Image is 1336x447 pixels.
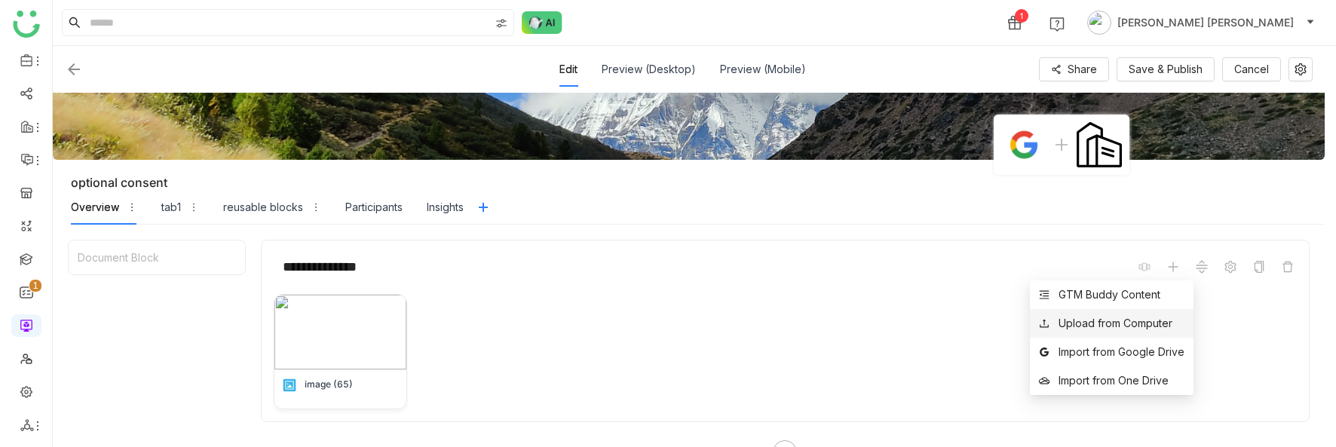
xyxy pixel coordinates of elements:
div: Document Block [69,240,245,274]
button: Save & Publish [1117,57,1215,81]
button: Cancel [1222,57,1281,81]
div: Edit [559,52,578,87]
div: Upload from Computer [1059,315,1172,332]
img: avatar [1087,11,1111,35]
img: search-type.svg [495,17,507,29]
img: OneDrive-icon.svg [1039,375,1049,386]
div: 1 [1015,9,1028,23]
div: GTM Buddy Content [1059,286,1160,303]
button: Share [1039,57,1109,81]
img: back.svg [65,60,83,78]
div: Insights [427,199,464,216]
img: logo [13,11,40,38]
span: Save & Publish [1129,61,1203,78]
span: Share [1068,61,1097,78]
span: [PERSON_NAME] [PERSON_NAME] [1117,14,1294,31]
div: Preview (Mobile) [720,52,806,87]
div: Import from Google Drive [1059,344,1184,360]
nz-badge-sup: 1 [29,280,41,292]
p: 1 [32,278,38,293]
img: reorder.svg [1193,258,1211,276]
div: Participants [345,199,403,216]
div: Import from One Drive [1059,372,1169,389]
span: Cancel [1234,61,1269,78]
div: Preview (Desktop) [602,52,696,87]
img: ask-buddy-normal.svg [522,11,562,34]
img: png.svg [282,378,297,393]
div: Overview [71,199,119,216]
div: image (65) [305,378,353,391]
img: 68be856f89dc055eb3bbde2c [274,295,406,369]
div: reusable blocks [223,199,303,216]
img: help.svg [1049,17,1065,32]
div: optional consent [71,175,1325,190]
button: [PERSON_NAME] [PERSON_NAME] [1084,11,1318,35]
div: tab1 [161,199,181,216]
